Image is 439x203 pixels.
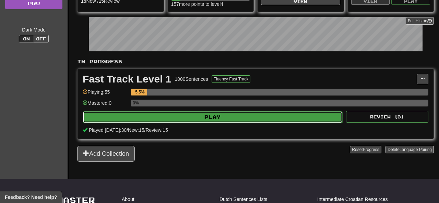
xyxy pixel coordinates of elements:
button: Full History [406,17,434,25]
button: DeleteLanguage Pairing [385,146,434,153]
span: Open feedback widget [5,194,57,201]
div: Fast Track Level 1 [83,74,171,84]
div: Mastered: 0 [83,100,127,111]
span: Progress [363,147,379,152]
button: Off [34,35,49,42]
div: 1000 Sentences [175,76,208,83]
a: Intermediate Croatian Resources [317,196,388,203]
button: Fluency Fast Track [212,75,250,83]
button: Add Collection [77,146,135,162]
a: Dutch Sentences Lists [219,196,267,203]
button: ResetProgress [350,146,381,153]
span: / [144,127,146,133]
button: Play [83,111,342,123]
span: / [127,127,128,133]
button: Review (5) [346,111,428,123]
button: On [19,35,34,42]
div: 5.5% [133,89,147,96]
div: Dark Mode [5,26,62,33]
span: Review: 15 [145,127,168,133]
div: Playing: 55 [83,89,127,100]
p: In Progress [77,58,434,65]
span: Played [DATE]: 30 [89,127,127,133]
a: About [122,196,134,203]
span: Language Pairing [400,147,432,152]
span: New: 15 [128,127,144,133]
div: 157 more points to level 4 [171,1,250,8]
